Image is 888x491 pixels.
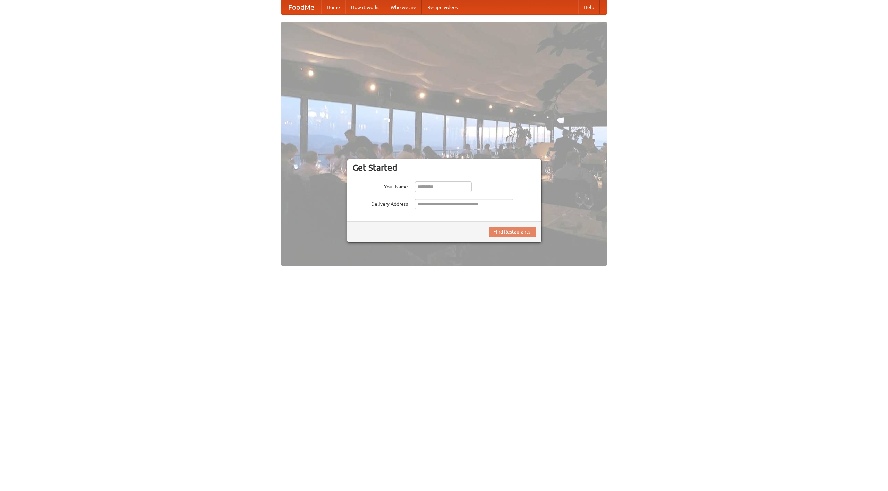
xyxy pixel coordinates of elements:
a: Home [321,0,345,14]
a: Who we are [385,0,422,14]
a: FoodMe [281,0,321,14]
label: Delivery Address [352,199,408,208]
a: Recipe videos [422,0,463,14]
h3: Get Started [352,162,536,173]
a: Help [578,0,600,14]
label: Your Name [352,181,408,190]
a: How it works [345,0,385,14]
button: Find Restaurants! [489,227,536,237]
